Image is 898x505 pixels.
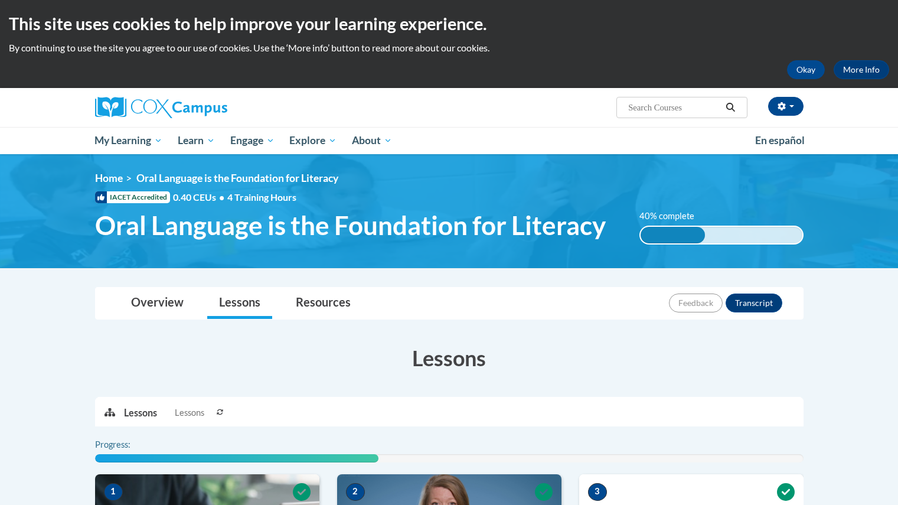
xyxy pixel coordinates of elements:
[768,97,804,116] button: Account Settings
[219,191,224,203] span: •
[834,60,889,79] a: More Info
[223,127,282,154] a: Engage
[9,12,889,35] h2: This site uses cookies to help improve your learning experience.
[95,438,163,451] label: Progress:
[588,483,607,501] span: 3
[95,210,606,241] span: Oral Language is the Foundation for Literacy
[352,133,392,148] span: About
[284,288,363,319] a: Resources
[627,100,721,115] input: Search Courses
[173,191,227,204] span: 0.40 CEUs
[344,127,400,154] a: About
[136,172,338,184] span: Oral Language is the Foundation for Literacy
[755,134,805,146] span: En español
[95,97,227,118] img: Cox Campus
[289,133,337,148] span: Explore
[230,133,275,148] span: Engage
[119,288,195,319] a: Overview
[95,191,170,203] span: IACET Accredited
[726,294,782,312] button: Transcript
[124,406,157,419] p: Lessons
[639,210,707,223] label: 40% complete
[9,41,889,54] p: By continuing to use the site you agree to our use of cookies. Use the ‘More info’ button to read...
[94,133,162,148] span: My Learning
[747,128,812,153] a: En español
[721,100,739,115] button: Search
[346,483,365,501] span: 2
[77,127,821,154] div: Main menu
[95,172,123,184] a: Home
[175,406,204,419] span: Lessons
[95,343,804,373] h3: Lessons
[178,133,215,148] span: Learn
[227,191,296,203] span: 4 Training Hours
[87,127,171,154] a: My Learning
[787,60,825,79] button: Okay
[641,227,705,243] div: 40% complete
[282,127,344,154] a: Explore
[669,294,723,312] button: Feedback
[170,127,223,154] a: Learn
[95,97,319,118] a: Cox Campus
[104,483,123,501] span: 1
[207,288,272,319] a: Lessons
